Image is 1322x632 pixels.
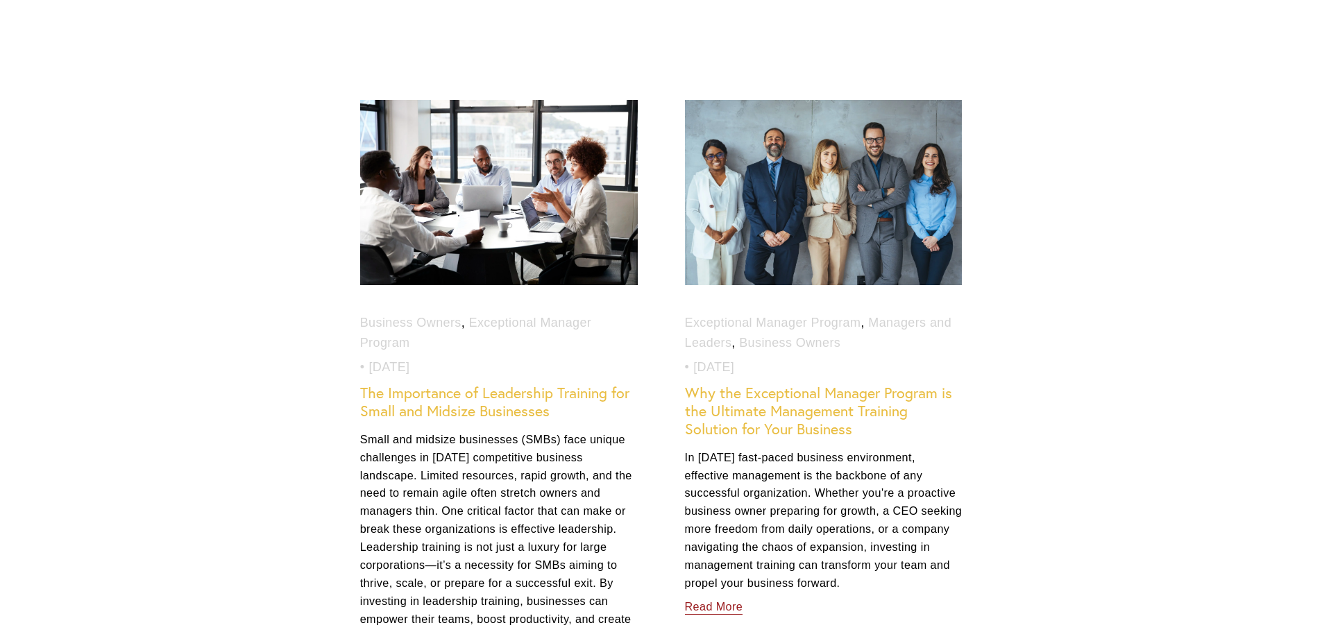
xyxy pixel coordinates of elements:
[731,336,735,350] span: ,
[368,357,409,377] time: [DATE]
[685,592,743,617] a: Read More
[360,384,629,420] a: The Importance of Leadership Training for Small and Midsize Businesses
[461,316,465,330] span: ,
[685,316,861,330] a: Exceptional Manager Program
[685,384,952,438] a: Why the Exceptional Manager Program is the Ultimate Management Training Solution for Your Business
[861,316,864,330] span: ,
[360,316,592,350] a: Exceptional Manager Program
[739,336,840,350] a: Business Owners
[360,316,461,330] a: Business Owners
[685,449,963,592] p: In [DATE] fast-paced business environment, effective management is the backbone of any successful...
[693,357,734,377] time: [DATE]
[684,99,964,287] img: Why the Exceptional Manager Program is the Ultimate Management Training Solution for Your Business
[359,99,639,287] img: The Importance of Leadership Training for Small and Midsize Businesses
